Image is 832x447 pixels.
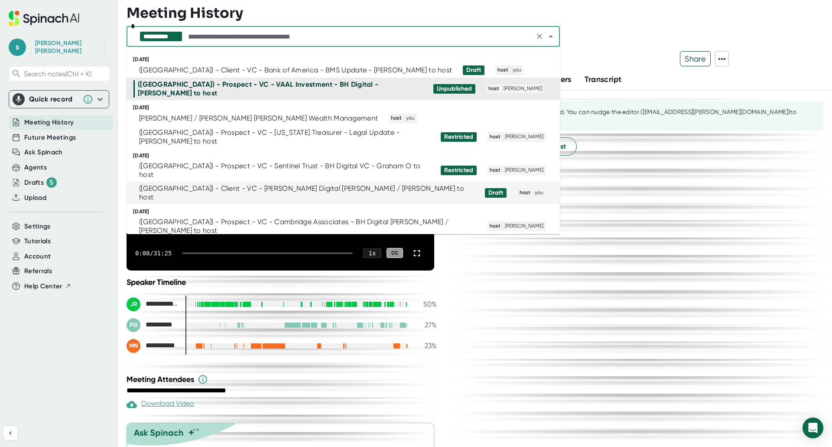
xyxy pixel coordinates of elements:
[35,39,100,55] div: Samantha Carle
[470,108,816,124] div: This summary is still being edited. You can nudge the editor ([EMAIL_ADDRESS][PERSON_NAME][DOMAIN...
[387,248,403,258] div: CC
[127,374,439,385] div: Meeting Attendees
[24,236,51,246] button: Tutorials
[405,114,416,122] span: you
[133,153,560,159] div: [DATE]
[127,5,243,21] h3: Meeting History
[127,297,179,311] div: Jonathan Ruch
[444,166,473,174] div: Restricted
[139,184,474,202] div: ([GEOGRAPHIC_DATA]) - Client - VC - [PERSON_NAME] Digital [PERSON_NAME] / [PERSON_NAME] to host
[488,166,502,174] span: host
[488,133,502,141] span: host
[127,339,140,353] div: MN
[127,399,194,410] div: Download Video
[415,321,436,329] div: 27 %
[504,133,545,141] span: [PERSON_NAME]
[415,342,436,350] div: 23 %
[133,209,560,215] div: [DATE]
[488,189,503,197] div: Draft
[466,66,481,74] div: Draft
[133,104,560,111] div: [DATE]
[511,66,523,74] span: you
[24,133,76,143] button: Future Meetings
[487,85,500,93] span: host
[24,177,57,188] div: Drafts
[585,74,622,85] button: Transcript
[518,189,532,197] span: host
[24,177,57,188] button: Drafts 5
[444,133,473,141] div: Restricted
[24,163,47,173] button: Agents
[545,30,557,42] button: Close
[24,266,52,276] button: Referrals
[139,66,452,75] div: ([GEOGRAPHIC_DATA]) - Client - VC - Bank of America - BMS Update - [PERSON_NAME] to host
[139,114,378,123] div: [PERSON_NAME] / [PERSON_NAME] [PERSON_NAME] Wealth Management
[133,56,560,63] div: [DATE]
[680,51,711,66] button: Share
[46,177,57,188] div: 5
[127,277,436,287] div: Speaker Timeline
[127,297,140,311] div: JR
[24,281,62,291] span: Help Center
[24,70,107,78] span: Search notes (Ctrl + K)
[803,418,823,438] div: Open Intercom Messenger
[24,117,74,127] button: Meeting History
[680,51,710,66] span: Share
[363,248,381,258] div: 1 x
[24,147,63,157] button: Ask Spinach
[390,114,403,122] span: host
[127,318,140,332] div: PG
[9,39,26,56] span: s
[139,162,430,179] div: ([GEOGRAPHIC_DATA]) - Prospect - VC - Sentinel Trust - BH Digital VC - Graham O to host
[29,95,78,104] div: Quick record
[24,281,71,291] button: Help Center
[533,189,545,197] span: you
[24,251,51,261] button: Account
[24,222,51,232] button: Settings
[135,250,172,257] div: 0:00 / 31:25
[504,166,545,174] span: [PERSON_NAME]
[496,66,510,74] span: host
[502,85,543,93] span: [PERSON_NAME]
[415,300,436,308] div: 50 %
[437,85,472,93] div: Unpublished
[13,91,105,108] div: Quick record
[24,193,46,203] button: Upload
[3,426,17,440] button: Collapse sidebar
[585,75,622,84] span: Transcript
[488,222,502,230] span: host
[134,427,184,438] div: Ask Spinach
[139,128,430,146] div: ([GEOGRAPHIC_DATA]) - Prospect - VC - [US_STATE] Treasurer - Legal Update - [PERSON_NAME] to host
[138,80,422,98] div: ([GEOGRAPHIC_DATA]) - Prospect - VC - VAAL Investment - BH Digital - [PERSON_NAME] to host
[504,222,545,230] span: [PERSON_NAME]
[139,218,477,235] div: ([GEOGRAPHIC_DATA]) - Prospect - VC - Cambridge Associates - BH Digital [PERSON_NAME] / [PERSON_N...
[533,30,546,42] button: Clear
